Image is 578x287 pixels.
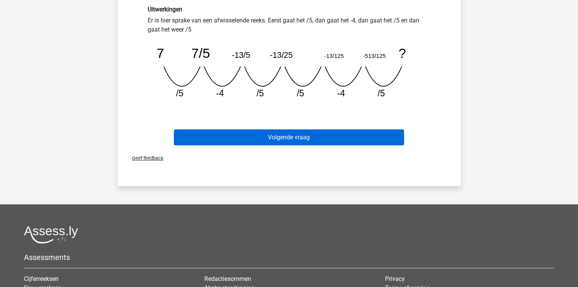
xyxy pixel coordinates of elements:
[324,53,344,59] tspan: -13/125
[191,46,210,61] tspan: 7/5
[385,275,405,282] a: Privacy
[126,155,164,161] span: Geef feedback
[204,275,251,282] a: Redactiesommen
[216,88,224,98] tspan: -4
[24,226,78,244] img: Assessly logo
[156,46,164,61] tspan: 7
[337,88,345,98] tspan: -4
[270,51,293,59] tspan: -13/25
[256,88,264,98] tspan: /5
[377,88,385,98] tspan: /5
[363,53,386,59] tspan: -513/125
[176,88,183,98] tspan: /5
[398,46,406,61] tspan: ?
[24,275,59,282] a: Cijferreeksen
[232,51,250,59] tspan: -13/5
[297,88,304,98] tspan: /5
[24,253,554,262] h5: Assessments
[148,6,430,13] h6: Uitwerkingen
[142,6,436,105] div: Er is hier sprake van een afwisselende reeks. Eerst gaat het /5, dan gaat het -4, dan gaat het /5...
[174,129,404,145] button: Volgende vraag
